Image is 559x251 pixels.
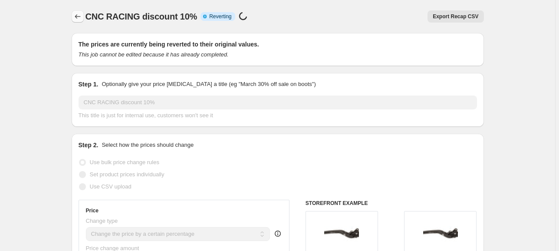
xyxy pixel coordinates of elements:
[90,159,159,165] span: Use bulk price change rules
[90,183,132,190] span: Use CSV upload
[102,80,316,89] p: Optionally give your price [MEDICAL_DATA] a title (eg "March 30% off sale on boots")
[79,80,99,89] h2: Step 1.
[209,13,231,20] span: Reverting
[273,229,282,238] div: help
[79,51,229,58] i: This job cannot be edited because it has already completed.
[427,10,483,23] button: Export Recap CSV
[79,112,213,119] span: This title is just for internal use, customers won't see it
[86,207,99,214] h3: Price
[86,218,118,224] span: Change type
[85,12,197,21] span: CNC RACING discount 10%
[79,141,99,149] h2: Step 2.
[90,171,164,178] span: Set product prices individually
[79,96,477,109] input: 30% off holiday sale
[306,200,477,207] h6: STOREFRONT EXAMPLE
[72,10,84,23] button: Price change jobs
[102,141,194,149] p: Select how the prices should change
[423,216,458,251] img: LBF01B_80x.jpg
[79,40,477,49] h2: The prices are currently being reverted to their original values.
[433,13,478,20] span: Export Recap CSV
[324,216,359,251] img: LBF01B_80x.jpg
